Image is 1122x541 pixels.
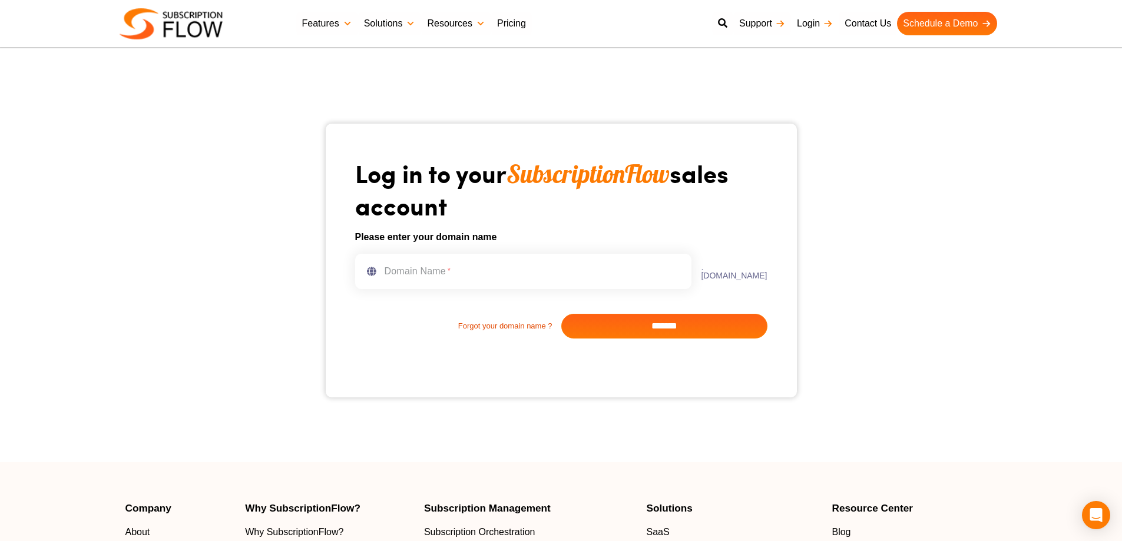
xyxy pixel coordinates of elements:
div: Open Intercom Messenger [1082,501,1110,529]
a: Login [791,12,839,35]
a: Solutions [358,12,422,35]
a: Why SubscriptionFlow? [245,525,412,539]
span: SaaS [646,525,669,539]
a: About [125,525,234,539]
a: Blog [832,525,997,539]
h1: Log in to your sales account [355,158,767,221]
a: Forgot your domain name ? [355,320,561,332]
a: SaaS [646,525,820,539]
span: Why SubscriptionFlow? [245,525,343,539]
h4: Subscription Management [424,503,635,513]
h4: Resource Center [832,503,997,513]
img: Subscriptionflow [120,8,223,39]
a: Contact Us [839,12,897,35]
h4: Company [125,503,234,513]
h4: Solutions [646,503,820,513]
label: .[DOMAIN_NAME] [691,263,767,280]
h4: Why SubscriptionFlow? [245,503,412,513]
a: Support [733,12,791,35]
a: Subscription Orchestration [424,525,635,539]
a: Pricing [491,12,532,35]
span: SubscriptionFlow [507,158,670,190]
a: Features [296,12,358,35]
span: About [125,525,150,539]
h6: Please enter your domain name [355,230,767,244]
span: Blog [832,525,850,539]
a: Schedule a Demo [897,12,997,35]
a: Resources [421,12,491,35]
span: Subscription Orchestration [424,525,535,539]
